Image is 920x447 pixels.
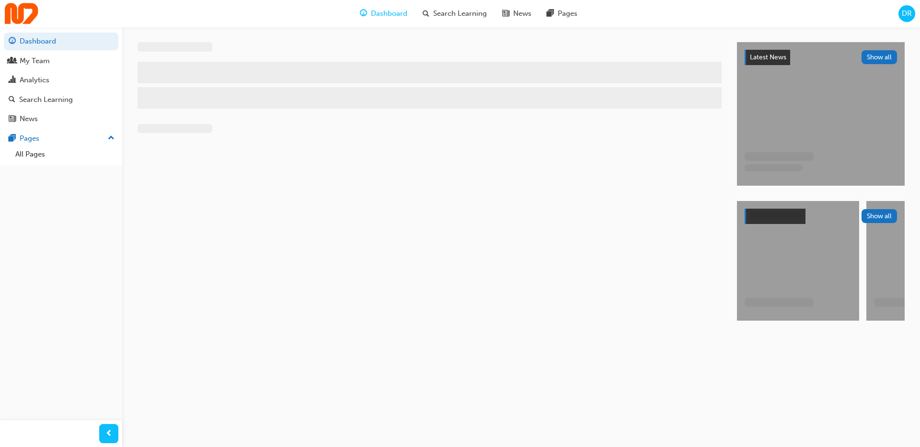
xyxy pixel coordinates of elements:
[4,110,118,128] a: News
[750,53,786,61] span: Latest News
[745,209,897,224] a: Show all
[4,31,118,130] button: DashboardMy TeamAnalyticsSearch LearningNews
[9,134,16,143] span: pages-icon
[745,50,897,65] a: Latest NewsShow all
[108,132,115,145] span: up-icon
[9,57,16,66] span: people-icon
[11,147,118,162] a: All Pages
[9,96,15,104] span: search-icon
[9,115,16,123] span: news-icon
[862,50,897,64] button: Show all
[105,428,113,440] span: prev-icon
[4,130,118,147] button: Pages
[862,209,897,223] button: Show all
[513,8,531,19] span: News
[352,4,415,23] a: guage-iconDashboard
[360,8,367,20] span: guage-icon
[547,8,554,20] span: pages-icon
[9,76,16,85] span: chart-icon
[433,8,487,19] span: Search Learning
[902,8,912,19] span: DR
[494,4,539,23] a: news-iconNews
[20,113,38,124] div: News
[371,8,407,19] span: Dashboard
[415,4,494,23] a: search-iconSearch Learning
[9,37,16,46] span: guage-icon
[898,5,915,22] button: DR
[20,56,50,67] div: My Team
[502,8,509,20] span: news-icon
[20,133,39,144] div: Pages
[4,71,118,89] a: Analytics
[20,75,49,86] div: Analytics
[558,8,577,19] span: Pages
[4,33,118,50] a: Dashboard
[19,94,73,105] div: Search Learning
[4,52,118,70] a: My Team
[5,3,38,24] img: Trak
[4,91,118,109] a: Search Learning
[423,8,429,20] span: search-icon
[539,4,585,23] a: pages-iconPages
